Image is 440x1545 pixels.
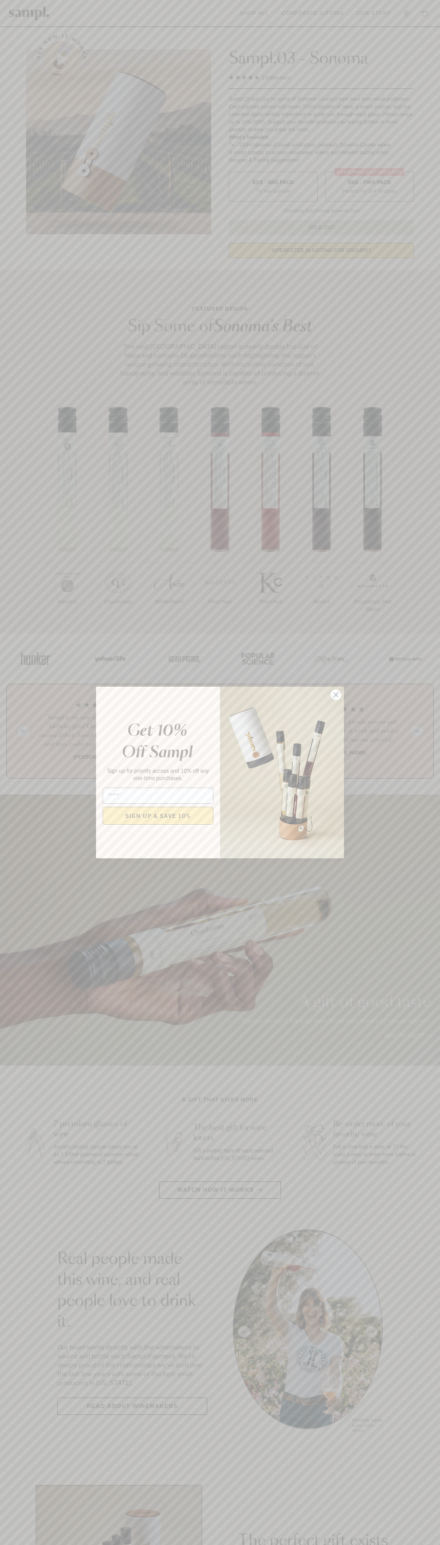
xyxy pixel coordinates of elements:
[220,687,344,858] img: 96933287-25a1-481a-a6d8-4dd623390dc6.png
[122,724,193,760] em: Get 10% Off Sampl
[103,788,213,804] input: Email
[103,807,213,825] button: SIGN UP & SAVE 10%
[330,689,341,700] button: Close dialog
[107,767,209,781] span: Sign up for priority access and 10% off any one-time purchases.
